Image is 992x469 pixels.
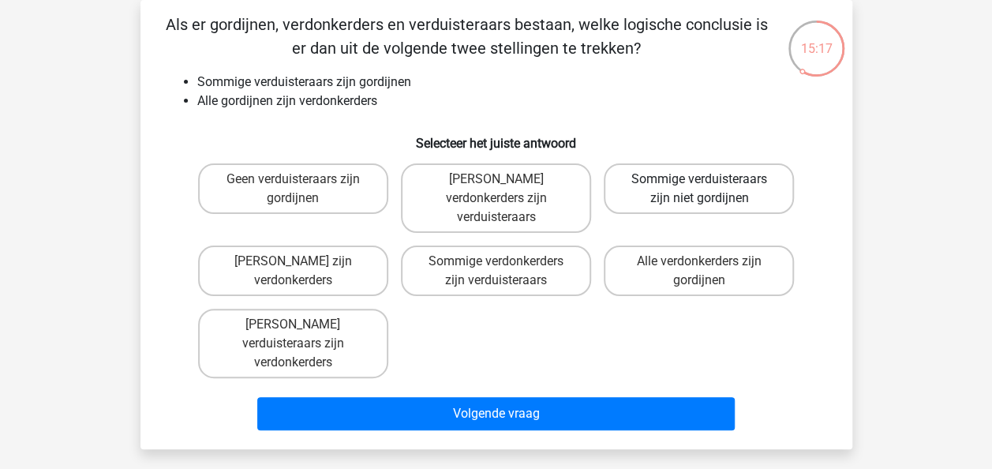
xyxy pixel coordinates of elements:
[604,246,794,296] label: Alle verdonkerders zijn gordijnen
[401,246,591,296] label: Sommige verdonkerders zijn verduisteraars
[604,163,794,214] label: Sommige verduisteraars zijn niet gordijnen
[197,73,827,92] li: Sommige verduisteraars zijn gordijnen
[197,92,827,111] li: Alle gordijnen zijn verdonkerders
[198,163,388,214] label: Geen verduisteraars zijn gordijnen
[787,19,846,58] div: 15:17
[401,163,591,233] label: [PERSON_NAME] verdonkerders zijn verduisteraars
[257,397,735,430] button: Volgende vraag
[166,123,827,151] h6: Selecteer het juiste antwoord
[198,309,388,378] label: [PERSON_NAME] verduisteraars zijn verdonkerders
[198,246,388,296] label: [PERSON_NAME] zijn verdonkerders
[166,13,768,60] p: Als er gordijnen, verdonkerders en verduisteraars bestaan, welke logische conclusie is er dan uit...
